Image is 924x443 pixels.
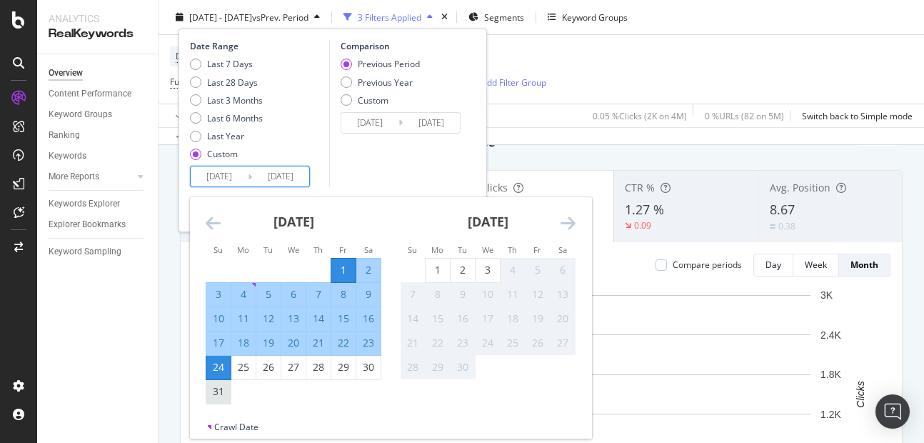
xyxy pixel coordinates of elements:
[855,381,866,407] text: Clicks
[501,331,526,355] td: Not available. Thursday, September 25, 2025
[231,282,256,307] td: Selected. Monday, August 4, 2025
[451,287,475,302] div: 9
[341,113,398,133] input: Start Date
[49,217,148,232] a: Explorer Bookmarks
[281,307,306,331] td: Selected. Wednesday, August 13, 2025
[231,336,256,350] div: 18
[49,86,148,101] a: Content Performance
[551,307,576,331] td: Not available. Saturday, September 20, 2025
[341,94,420,106] div: Custom
[753,254,793,277] button: Day
[526,336,550,350] div: 26
[805,259,827,271] div: Week
[850,259,878,271] div: Month
[49,26,146,42] div: RealKeywords
[338,6,438,29] button: 3 Filters Applied
[331,331,356,355] td: Selected. Friday, August 22, 2025
[562,11,628,23] div: Keyword Groups
[356,258,381,282] td: Selected. Saturday, August 2, 2025
[49,107,112,122] div: Keyword Groups
[451,336,475,350] div: 23
[306,360,331,374] div: 28
[551,258,576,282] td: Not available. Saturday, September 6, 2025
[49,196,148,211] a: Keywords Explorer
[231,355,256,379] td: Choose Monday, August 25, 2025 as your check-out date. It’s available.
[206,331,231,355] td: Selected. Sunday, August 17, 2025
[401,307,426,331] td: Not available. Sunday, September 14, 2025
[49,11,146,26] div: Analytics
[207,76,258,88] div: Last 28 Days
[49,217,126,232] div: Explorer Bookmarks
[206,307,231,331] td: Selected. Sunday, August 10, 2025
[256,282,281,307] td: Selected. Tuesday, August 5, 2025
[206,384,231,399] div: 31
[551,312,575,326] div: 20
[458,244,467,255] small: Tu
[476,336,500,350] div: 24
[765,259,781,271] div: Day
[501,282,526,307] td: Not available. Thursday, September 11, 2025
[484,11,524,23] span: Segments
[778,220,795,232] div: 0.38
[501,307,526,331] td: Not available. Thursday, September 18, 2025
[468,213,508,230] strong: [DATE]
[190,40,326,52] div: Date Range
[451,263,475,277] div: 2
[331,360,356,374] div: 29
[551,287,575,302] div: 13
[331,336,356,350] div: 22
[306,336,331,350] div: 21
[476,312,500,326] div: 17
[526,307,551,331] td: Not available. Friday, September 19, 2025
[358,76,413,88] div: Previous Year
[476,307,501,331] td: Not available. Wednesday, September 17, 2025
[49,149,86,164] div: Keywords
[331,307,356,331] td: Selected. Friday, August 15, 2025
[526,263,550,277] div: 5
[875,394,910,429] div: Open Intercom Messenger
[214,421,258,433] div: Crawl Date
[839,254,890,277] button: Month
[206,379,231,404] td: Choose Sunday, August 31, 2025 as your check-out date. It’s available.
[190,130,263,142] div: Last Year
[190,94,263,106] div: Last 3 Months
[481,181,508,194] span: Clicks
[231,312,256,326] div: 11
[341,40,465,52] div: Comparison
[190,76,263,88] div: Last 28 Days
[331,263,356,277] div: 1
[408,244,417,255] small: Su
[252,11,308,23] span: vs Prev. Period
[49,169,134,184] a: More Reports
[426,312,450,326] div: 15
[526,312,550,326] div: 19
[358,11,421,23] div: 3 Filters Applied
[176,50,203,62] span: Device
[206,214,221,232] div: Move backward to switch to the previous month.
[451,331,476,355] td: Not available. Tuesday, September 23, 2025
[356,287,381,302] div: 9
[206,287,231,302] div: 3
[207,130,244,142] div: Last Year
[281,312,306,326] div: 13
[356,312,381,326] div: 16
[426,287,450,302] div: 8
[170,76,201,88] span: Full URL
[451,312,475,326] div: 16
[551,282,576,307] td: Not available. Saturday, September 13, 2025
[501,287,525,302] div: 11
[256,312,281,326] div: 12
[306,282,331,307] td: Selected. Thursday, August 7, 2025
[770,181,830,194] span: Avg. Position
[451,360,475,374] div: 30
[281,360,306,374] div: 27
[551,336,575,350] div: 27
[426,336,450,350] div: 22
[237,244,249,255] small: Mo
[482,244,493,255] small: We
[231,307,256,331] td: Selected. Monday, August 11, 2025
[231,287,256,302] div: 4
[431,244,443,255] small: Mo
[451,282,476,307] td: Not available. Tuesday, September 9, 2025
[526,258,551,282] td: Not available. Friday, September 5, 2025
